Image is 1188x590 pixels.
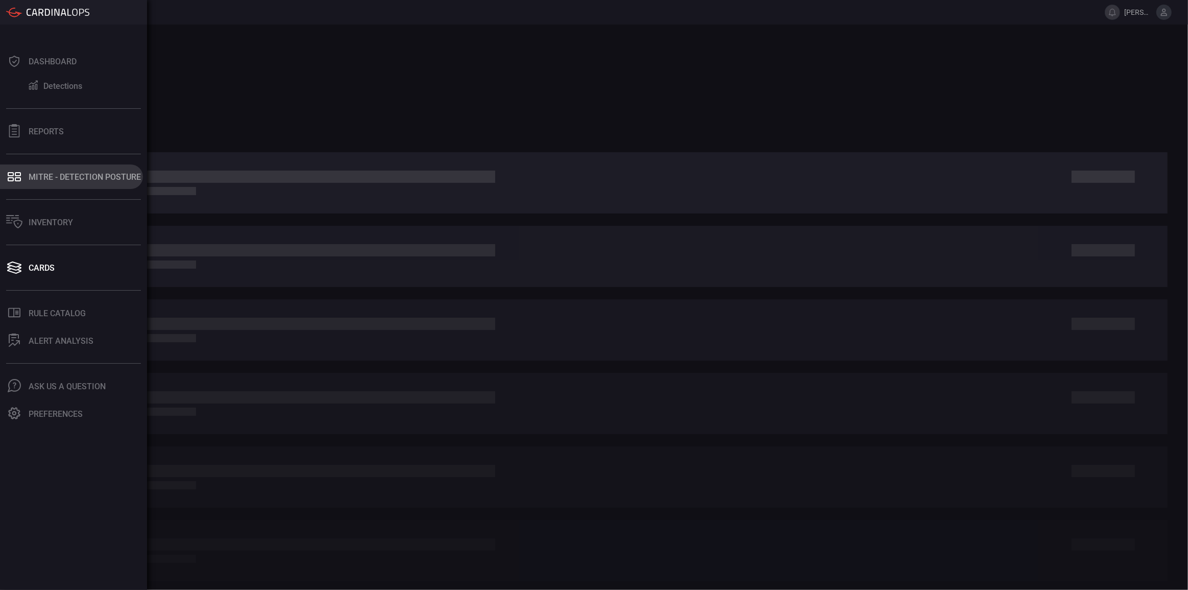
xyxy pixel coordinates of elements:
[29,309,86,318] div: Rule Catalog
[29,382,106,391] div: Ask Us A Question
[29,127,64,136] div: Reports
[29,172,141,182] div: MITRE - Detection Posture
[29,336,93,346] div: ALERT ANALYSIS
[29,263,55,273] div: Cards
[29,57,77,66] div: Dashboard
[29,218,73,227] div: Inventory
[29,409,83,419] div: Preferences
[1124,8,1152,16] span: [PERSON_NAME].[PERSON_NAME]
[43,81,82,91] div: Detections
